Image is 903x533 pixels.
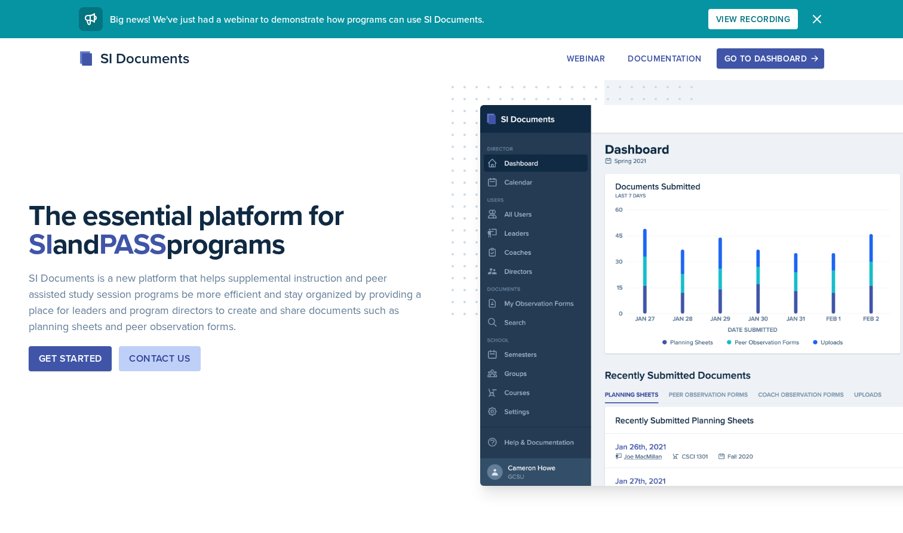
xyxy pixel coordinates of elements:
button: Webinar [559,48,613,69]
div: View Recording [716,14,790,24]
div: Documentation [628,54,702,63]
button: View Recording [708,9,798,29]
button: Get Started [29,346,112,371]
div: Contact Us [129,352,191,366]
div: Go to Dashboard [724,54,816,63]
button: Contact Us [119,346,201,371]
div: Webinar [567,54,605,63]
button: Documentation [620,48,709,69]
div: SI Documents [79,48,189,69]
button: Go to Dashboard [717,48,824,69]
div: Get Started [39,352,102,366]
span: Big news! We've just had a webinar to demonstrate how programs can use SI Documents. [110,13,484,26]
